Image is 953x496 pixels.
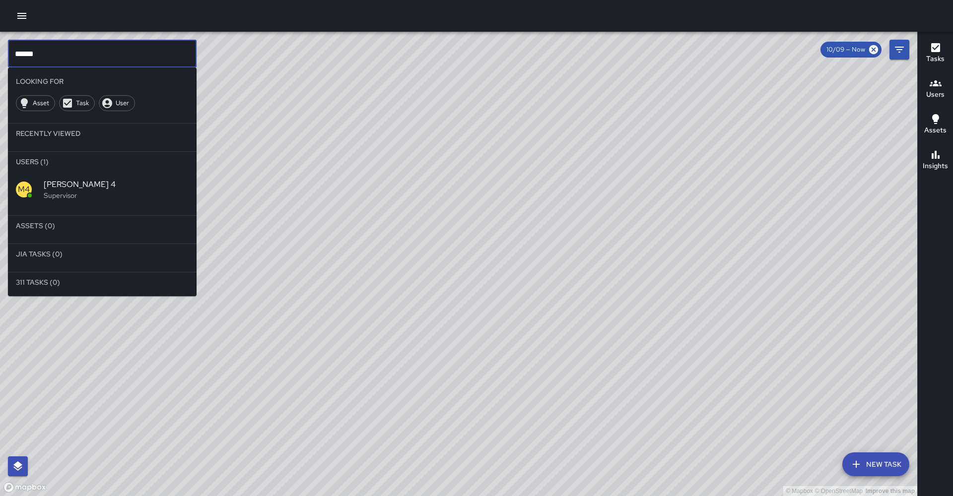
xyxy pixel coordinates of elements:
h6: Insights [923,161,948,172]
div: User [99,95,135,111]
button: Users [918,71,953,107]
li: Looking For [8,71,197,91]
span: [PERSON_NAME] 4 [44,179,189,190]
h6: Tasks [926,54,945,64]
div: M4[PERSON_NAME] 4Supervisor [8,172,197,207]
button: New Task [842,452,909,476]
div: Asset [16,95,55,111]
span: Task [70,98,94,108]
span: Asset [27,98,55,108]
p: M4 [18,184,30,195]
li: Recently Viewed [8,124,197,143]
h6: Users [926,89,945,100]
div: 10/09 — Now [820,42,882,58]
div: Task [59,95,95,111]
span: 10/09 — Now [820,45,871,55]
button: Tasks [918,36,953,71]
span: User [110,98,135,108]
li: Assets (0) [8,216,197,236]
li: 311 Tasks (0) [8,272,197,292]
li: Jia Tasks (0) [8,244,197,264]
li: Users (1) [8,152,197,172]
button: Insights [918,143,953,179]
p: Supervisor [44,190,189,200]
h6: Assets [924,125,947,136]
button: Filters [889,40,909,60]
button: Assets [918,107,953,143]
